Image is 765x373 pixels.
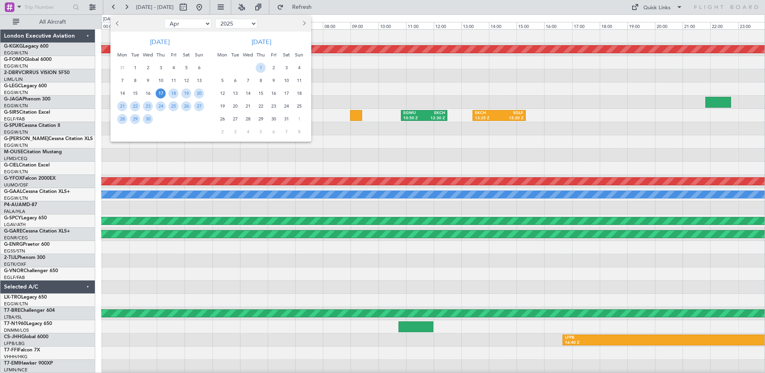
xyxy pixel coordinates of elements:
[216,125,229,138] div: 2-6-2025
[167,74,180,87] div: 11-4-2025
[217,114,227,124] span: 26
[129,100,142,112] div: 22-4-2025
[154,61,167,74] div: 3-4-2025
[116,48,129,61] div: Mon
[167,48,180,61] div: Fri
[293,48,306,61] div: Sun
[229,100,242,112] div: 20-5-2025
[294,76,304,86] span: 11
[267,87,280,100] div: 16-5-2025
[242,112,254,125] div: 28-5-2025
[294,63,304,73] span: 4
[167,61,180,74] div: 4-4-2025
[230,127,240,137] span: 3
[294,114,304,124] span: 1
[254,112,267,125] div: 29-5-2025
[281,114,291,124] span: 31
[181,101,191,111] span: 26
[268,88,278,98] span: 16
[256,63,266,73] span: 1
[116,87,129,100] div: 14-4-2025
[129,74,142,87] div: 8-4-2025
[180,74,193,87] div: 12-4-2025
[217,127,227,137] span: 2
[156,88,166,98] span: 17
[256,127,266,137] span: 5
[130,88,140,98] span: 15
[193,100,206,112] div: 27-4-2025
[167,100,180,112] div: 25-4-2025
[129,61,142,74] div: 1-4-2025
[281,76,291,86] span: 10
[293,112,306,125] div: 1-6-2025
[254,87,267,100] div: 15-5-2025
[130,101,140,111] span: 22
[293,100,306,112] div: 25-5-2025
[154,100,167,112] div: 24-4-2025
[129,112,142,125] div: 29-4-2025
[180,87,193,100] div: 19-4-2025
[154,74,167,87] div: 10-4-2025
[142,61,154,74] div: 2-4-2025
[229,48,242,61] div: Tue
[117,114,127,124] span: 28
[117,76,127,86] span: 7
[256,76,266,86] span: 8
[142,112,154,125] div: 30-4-2025
[229,87,242,100] div: 13-5-2025
[168,63,178,73] span: 4
[143,88,153,98] span: 16
[180,48,193,61] div: Sat
[217,76,227,86] span: 5
[243,76,253,86] span: 7
[194,101,204,111] span: 27
[267,100,280,112] div: 23-5-2025
[256,88,266,98] span: 15
[254,125,267,138] div: 5-6-2025
[142,74,154,87] div: 9-4-2025
[154,48,167,61] div: Thu
[293,61,306,74] div: 4-5-2025
[254,74,267,87] div: 8-5-2025
[242,74,254,87] div: 7-5-2025
[230,101,240,111] span: 20
[267,125,280,138] div: 6-6-2025
[194,88,204,98] span: 20
[280,87,293,100] div: 17-5-2025
[229,74,242,87] div: 6-5-2025
[167,87,180,100] div: 18-4-2025
[181,76,191,86] span: 12
[143,101,153,111] span: 23
[168,88,178,98] span: 18
[193,74,206,87] div: 13-4-2025
[116,61,129,74] div: 31-3-2025
[268,101,278,111] span: 23
[294,127,304,137] span: 8
[299,17,308,30] button: Next month
[254,48,267,61] div: Thu
[280,112,293,125] div: 31-5-2025
[156,101,166,111] span: 24
[256,101,266,111] span: 22
[229,125,242,138] div: 3-6-2025
[156,63,166,73] span: 3
[130,76,140,86] span: 8
[168,101,178,111] span: 25
[280,48,293,61] div: Sat
[193,61,206,74] div: 6-4-2025
[268,127,278,137] span: 6
[143,76,153,86] span: 9
[254,100,267,112] div: 22-5-2025
[281,101,291,111] span: 24
[215,19,257,28] select: Select year
[243,114,253,124] span: 28
[268,76,278,86] span: 9
[280,100,293,112] div: 24-5-2025
[117,63,127,73] span: 31
[142,100,154,112] div: 23-4-2025
[267,74,280,87] div: 9-5-2025
[117,88,127,98] span: 14
[217,101,227,111] span: 19
[156,76,166,86] span: 10
[142,87,154,100] div: 16-4-2025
